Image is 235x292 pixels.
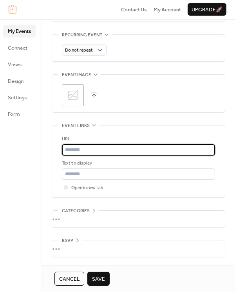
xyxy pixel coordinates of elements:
[62,135,213,143] div: URL
[62,31,102,39] span: Recurring event
[92,275,105,283] span: Save
[154,5,181,13] a: My Account
[3,41,36,54] a: Connect
[8,94,27,102] span: Settings
[8,77,23,85] span: Design
[154,6,181,14] span: My Account
[71,184,103,192] span: Open in new tab
[8,27,31,35] span: My Events
[9,5,16,14] img: logo
[8,44,27,52] span: Connect
[121,5,147,13] a: Contact Us
[3,75,36,87] a: Design
[3,91,36,104] a: Settings
[59,275,80,283] span: Cancel
[8,61,22,68] span: Views
[3,25,36,37] a: My Events
[192,6,222,14] span: Upgrade 🚀
[8,110,20,118] span: Form
[121,6,147,14] span: Contact Us
[62,84,84,106] div: ;
[62,207,90,215] span: Categories
[3,107,36,120] a: Form
[188,3,226,16] button: Upgrade🚀
[54,272,84,286] button: Cancel
[62,237,73,245] span: RSVP
[65,46,93,55] span: Do not repeat
[62,159,213,167] div: Text to display
[3,58,36,70] a: Views
[62,71,91,79] span: Event image
[87,272,110,286] button: Save
[52,211,225,227] div: •••
[52,240,225,257] div: •••
[62,122,90,130] span: Event links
